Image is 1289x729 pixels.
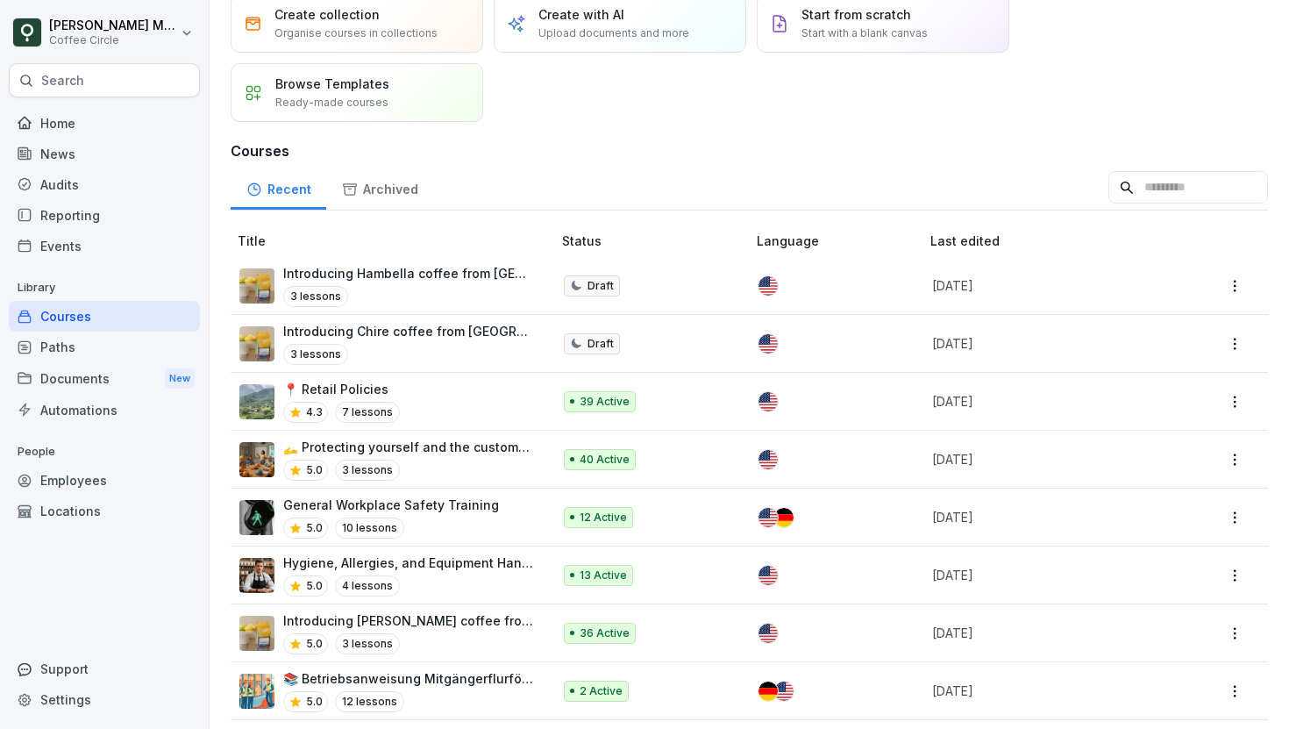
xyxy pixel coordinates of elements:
p: 10 lessons [335,518,404,539]
p: Introducing [PERSON_NAME] coffee from [GEOGRAPHIC_DATA] [283,611,534,630]
p: 3 lessons [335,633,400,654]
p: [DATE] [932,508,1160,526]
p: Organise courses in collections [274,25,438,41]
p: Start from scratch [801,5,911,24]
a: Audits [9,169,200,200]
div: New [165,368,195,389]
img: w8tq144x4a2iyma52yp79ole.png [239,558,274,593]
p: 5.0 [306,578,323,594]
p: 4.3 [306,404,323,420]
p: 5.0 [306,520,323,536]
p: [DATE] [932,392,1160,411]
a: Locations [9,496,200,526]
p: Coffee Circle [49,34,177,46]
p: Introducing Chire coffee from [GEOGRAPHIC_DATA] [283,322,534,340]
p: Search [41,72,84,89]
img: dgqjoierlop7afwbaof655oy.png [239,326,274,361]
p: [DATE] [932,450,1160,468]
p: [DATE] [932,624,1160,642]
p: 39 Active [580,394,630,410]
p: Draft [588,278,614,294]
img: us.svg [758,450,778,469]
div: Support [9,654,200,684]
a: News [9,139,200,169]
img: us.svg [758,624,778,643]
p: Start with a blank canvas [801,25,928,41]
p: 2 Active [580,683,623,699]
p: [DATE] [932,334,1160,353]
p: Browse Templates [275,75,389,93]
a: Employees [9,465,200,496]
p: [PERSON_NAME] Moschioni [49,18,177,33]
p: 5.0 [306,694,323,710]
img: us.svg [758,334,778,354]
a: Courses [9,301,200,332]
p: 5.0 [306,636,323,652]
img: dgqjoierlop7afwbaof655oy.png [239,616,274,651]
p: 40 Active [580,452,630,468]
p: Create with AI [538,5,624,24]
p: Hygiene, Allergies, and Equipment Handling [283,554,534,572]
p: Upload documents and more [538,25,689,41]
p: 5.0 [306,462,323,478]
img: dgqjoierlop7afwbaof655oy.png [239,268,274,304]
p: Last edited [930,232,1181,250]
img: us.svg [758,392,778,411]
h3: Courses [231,140,1268,161]
img: us.svg [774,682,794,701]
a: Automations [9,395,200,425]
img: us.svg [758,566,778,585]
div: Settings [9,684,200,715]
p: 4 lessons [335,575,400,597]
p: People [9,438,200,466]
img: dk7x737xv5i545c4hvlzmvog.png [239,500,274,535]
p: 3 lessons [283,286,348,307]
img: us.svg [758,276,778,296]
p: Status [562,232,751,250]
div: Documents [9,362,200,395]
img: de.svg [758,682,778,701]
p: Create collection [274,5,380,24]
a: Archived [326,165,433,210]
a: Home [9,108,200,139]
img: us.svg [758,508,778,527]
p: General Workplace Safety Training [283,496,499,514]
p: 7 lessons [335,402,400,423]
a: Recent [231,165,326,210]
a: Events [9,231,200,261]
p: [DATE] [932,566,1160,584]
p: 3 lessons [335,460,400,481]
p: Title [238,232,555,250]
a: DocumentsNew [9,362,200,395]
p: 📍 Retail Policies [283,380,400,398]
p: 13 Active [580,568,627,583]
img: de.svg [774,508,794,527]
p: Introducing Hambella coffee from [GEOGRAPHIC_DATA] [283,264,534,282]
p: [DATE] [932,682,1160,700]
p: 12 Active [580,510,627,525]
p: 12 lessons [335,691,404,712]
p: Ready-made courses [275,95,388,111]
a: Reporting [9,200,200,231]
p: Draft [588,336,614,352]
a: Paths [9,332,200,362]
img: h0queujannmuqzdi3tpb82py.png [239,674,274,709]
img: b6bm8nlnb9e4a66i6kerosil.png [239,442,274,477]
p: Library [9,274,200,302]
p: Language [757,232,923,250]
img: r4iv508g6r12c0i8kqe8gadw.png [239,384,274,419]
p: 3 lessons [283,344,348,365]
p: [DATE] [932,276,1160,295]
